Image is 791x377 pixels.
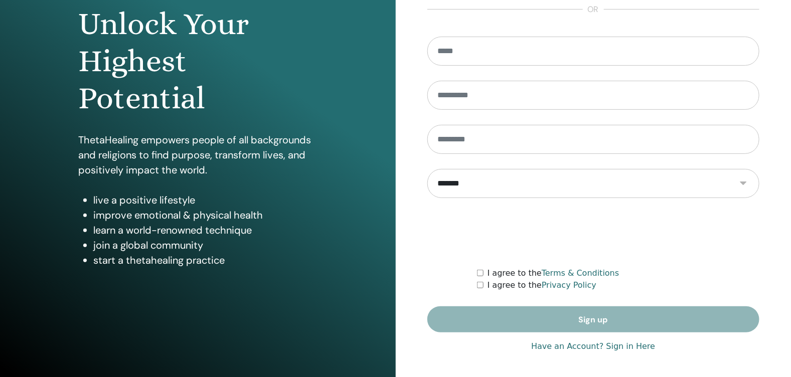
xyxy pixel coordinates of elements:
[93,223,317,238] li: learn a world-renowned technique
[93,193,317,208] li: live a positive lifestyle
[517,213,670,252] iframe: reCAPTCHA
[531,340,655,352] a: Have an Account? Sign in Here
[93,208,317,223] li: improve emotional & physical health
[583,4,604,16] span: or
[93,253,317,268] li: start a thetahealing practice
[78,132,317,177] p: ThetaHealing empowers people of all backgrounds and religions to find purpose, transform lives, a...
[542,268,619,278] a: Terms & Conditions
[488,279,596,291] label: I agree to the
[93,238,317,253] li: join a global community
[488,267,619,279] label: I agree to the
[542,280,596,290] a: Privacy Policy
[78,6,317,117] h1: Unlock Your Highest Potential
